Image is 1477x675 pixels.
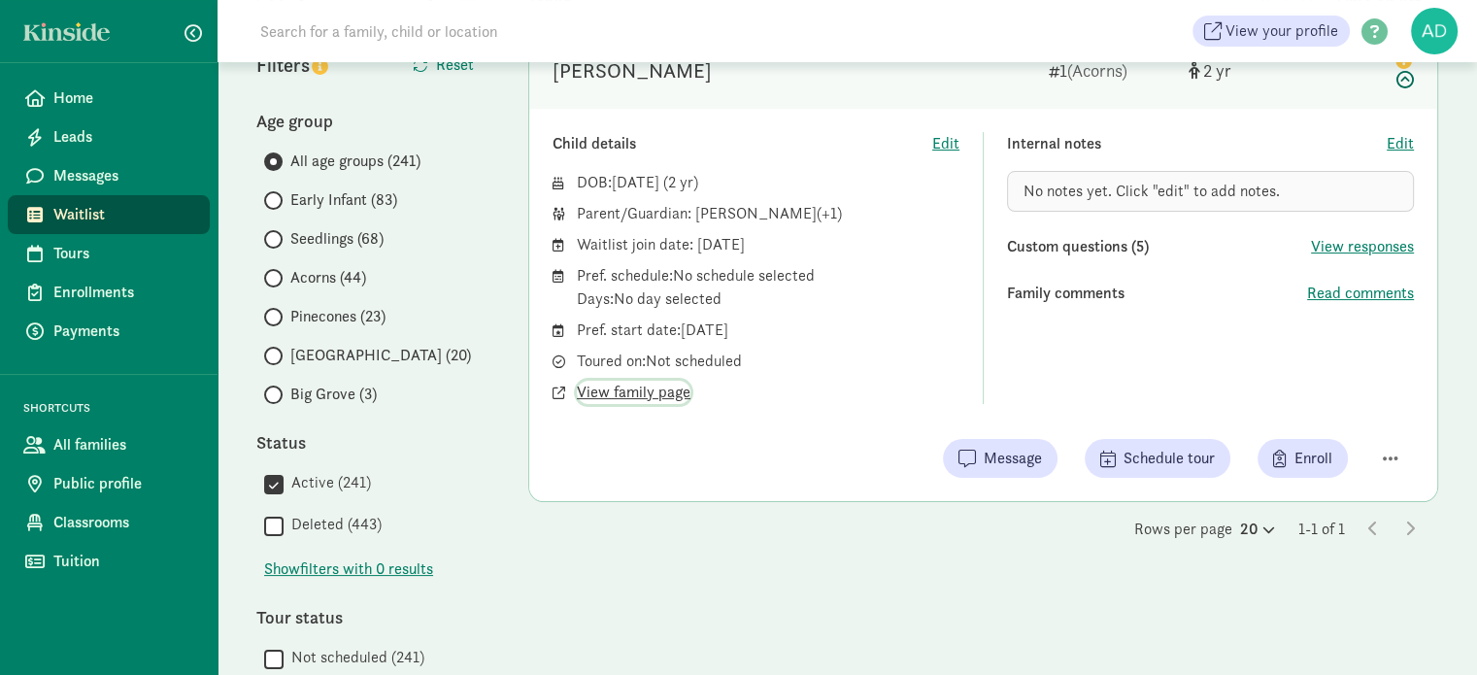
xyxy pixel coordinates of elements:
span: [DATE] [612,172,659,192]
span: 2 [668,172,693,192]
div: Tour status [256,604,489,630]
span: Enrollments [53,281,194,304]
span: Big Grove (3) [290,383,377,406]
span: Show filters with 0 results [264,557,433,581]
span: Tuition [53,550,194,573]
div: Age group [256,108,489,134]
span: Acorns (44) [290,266,366,289]
a: View your profile [1192,16,1350,47]
a: Leads [8,118,210,156]
span: 2 [1203,59,1231,82]
button: Enroll [1258,439,1348,478]
span: Reset [436,53,474,77]
a: Home [8,79,210,118]
div: Rows per page 1-1 of 1 [528,518,1438,541]
div: Filters [256,51,373,80]
label: Deleted (443) [284,513,382,536]
div: 20 [1240,518,1275,541]
span: View your profile [1225,19,1338,43]
div: Pref. schedule: No schedule selected Days: No day selected [577,264,959,311]
a: Classrooms [8,503,210,542]
div: 1 [1049,57,1173,84]
span: Public profile [53,472,194,495]
div: Internal notes [1007,132,1387,155]
label: Active (241) [284,471,371,494]
span: Home [53,86,194,110]
span: All age groups (241) [290,150,420,173]
span: Payments [53,320,194,343]
span: Early Infant (83) [290,188,397,212]
label: Not scheduled (241) [284,646,424,669]
input: Search for a family, child or location [249,12,793,51]
iframe: Chat Widget [1380,582,1477,675]
span: Messages [53,164,194,187]
button: Edit [932,132,959,155]
span: Enroll [1294,447,1332,470]
span: Waitlist [53,203,194,226]
a: All families [8,425,210,464]
div: DOB: ( ) [577,171,959,194]
a: Public profile [8,464,210,503]
span: (Acorns) [1067,59,1127,82]
span: Message [984,447,1042,470]
a: Enrollments [8,273,210,312]
span: All families [53,433,194,456]
span: Seedlings (68) [290,227,384,251]
div: Family comments [1007,282,1307,305]
div: Parent/Guardian: [PERSON_NAME] (+1) [577,202,959,225]
div: Child details [553,132,932,155]
span: [GEOGRAPHIC_DATA] (20) [290,344,471,367]
button: Read comments [1307,282,1414,305]
a: Messages [8,156,210,195]
span: No notes yet. Click "edit" to add notes. [1024,181,1280,201]
div: Saul Angeles [553,55,712,86]
button: View responses [1311,235,1414,258]
button: Schedule tour [1085,439,1230,478]
div: Pref. start date: [DATE] [577,319,959,342]
button: Edit [1387,132,1414,155]
a: Payments [8,312,210,351]
a: Tuition [8,542,210,581]
button: Reset [397,46,489,84]
div: [object Object] [1189,57,1282,84]
div: Toured on: Not scheduled [577,350,959,373]
span: Tours [53,242,194,265]
span: Pinecones (23) [290,305,386,328]
div: Status [256,429,489,456]
span: Leads [53,125,194,149]
a: Waitlist [8,195,210,234]
div: Waitlist join date: [DATE] [577,233,959,256]
span: Classrooms [53,511,194,534]
a: Tours [8,234,210,273]
span: Schedule tour [1124,447,1215,470]
button: Showfilters with 0 results [264,557,433,581]
div: Custom questions (5) [1007,235,1311,258]
button: View family page [577,381,690,404]
button: Message [943,439,1057,478]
